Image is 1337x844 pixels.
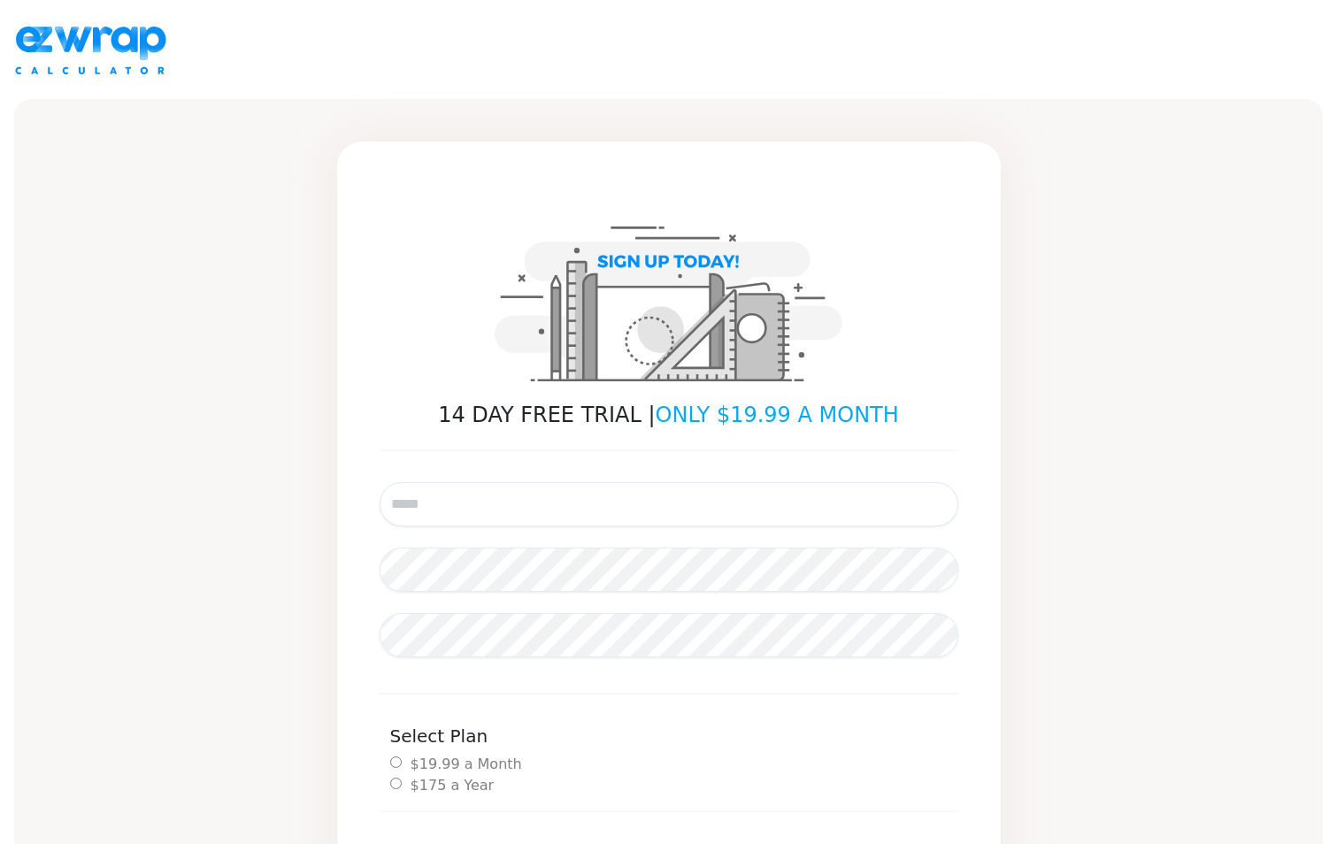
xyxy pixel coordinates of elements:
h5: Select Plan [380,725,969,747]
h4: 14 DAY FREE TRIAL | [380,403,958,428]
label: $175 a Year [411,775,495,796]
label: $19.99 a Month [411,754,522,775]
img: Logo2-965d49932bbb168f187167af7a4762adea1d22bf7024123ff9a31c0fe34aee66.svg [14,21,179,74]
span: ONLY $19.99 A MONTH [656,403,899,427]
